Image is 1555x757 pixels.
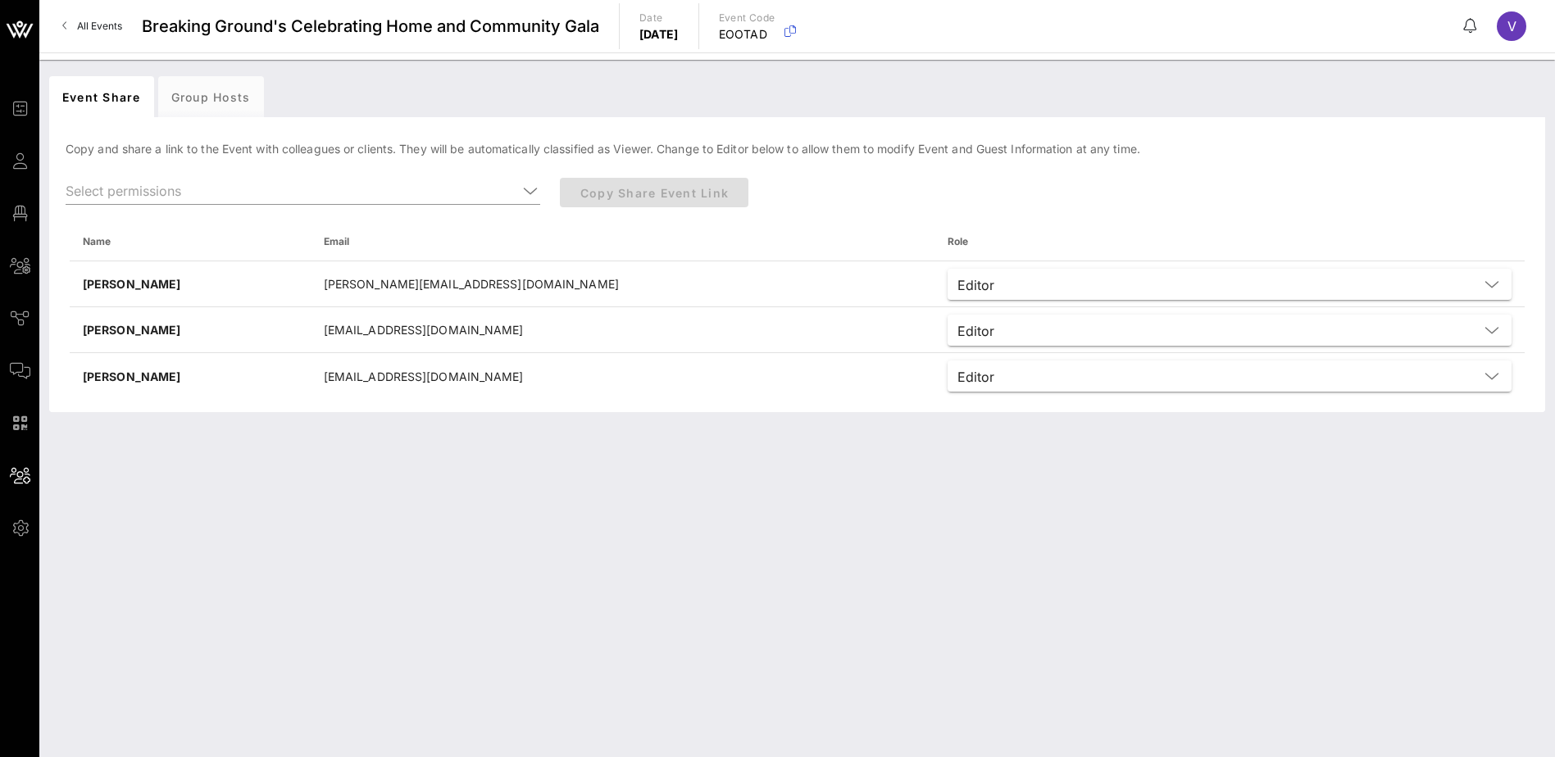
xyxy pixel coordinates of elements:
th: Role [934,222,1525,261]
th: Name [70,222,311,261]
input: Select permissions [66,178,517,204]
div: Editor [948,269,1512,300]
span: All Events [77,20,122,32]
td: [PERSON_NAME] [70,353,311,399]
td: [PERSON_NAME][EMAIL_ADDRESS][DOMAIN_NAME] [311,261,934,307]
div: Editor [957,324,994,338]
div: Group Hosts [158,76,264,117]
td: [PERSON_NAME] [70,307,311,353]
th: Email [311,222,934,261]
span: V [1507,18,1516,34]
p: Date [639,10,679,26]
p: EOOTAD [719,26,775,43]
div: Editor [948,360,1512,392]
div: Editor [957,278,994,292]
td: [EMAIL_ADDRESS][DOMAIN_NAME] [311,307,934,353]
div: Editor [957,369,994,384]
a: All Events [52,13,132,39]
div: Copy and share a link to the Event with colleagues or clients. They will be automatically classif... [49,127,1545,412]
div: Event Share [49,76,154,117]
div: Editor [948,315,1512,346]
td: [PERSON_NAME] [70,261,311,307]
span: Breaking Ground's Celebrating Home and Community Gala [142,14,599,39]
td: [EMAIL_ADDRESS][DOMAIN_NAME] [311,353,934,399]
p: [DATE] [639,26,679,43]
div: V [1497,11,1526,41]
p: Event Code [719,10,775,26]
